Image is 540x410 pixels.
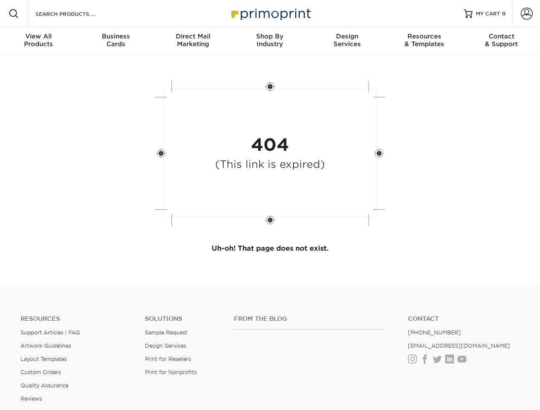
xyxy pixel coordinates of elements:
a: Sample Request [145,329,187,336]
a: [PHONE_NUMBER] [408,329,461,336]
div: Marketing [154,32,231,48]
a: Custom Orders [21,369,61,375]
a: [EMAIL_ADDRESS][DOMAIN_NAME] [408,343,510,349]
strong: Uh-oh! That page does not exist. [212,244,329,252]
a: Print for Resellers [145,356,191,362]
img: Primoprint [227,4,313,23]
span: Design [309,32,386,40]
a: Resources& Templates [386,27,463,55]
h4: (This link is expired) [215,158,325,171]
div: Industry [231,32,308,48]
h4: Resources [21,315,132,322]
span: Business [77,32,154,40]
a: Quality Assurance [21,382,68,389]
span: 0 [502,11,506,17]
a: DesignServices [309,27,386,55]
a: Direct MailMarketing [154,27,231,55]
a: Support Articles | FAQ [21,329,80,336]
a: Reviews [21,395,42,402]
h4: From the Blog [234,315,385,322]
h4: Solutions [145,315,221,322]
a: Print for Nonprofits [145,369,197,375]
div: Cards [77,32,154,48]
span: Resources [386,32,463,40]
a: Shop ByIndustry [231,27,308,55]
a: Contact& Support [463,27,540,55]
div: & Support [463,32,540,48]
input: SEARCH PRODUCTS..... [35,9,118,19]
a: Layout Templates [21,356,67,362]
span: Shop By [231,32,308,40]
div: & Templates [386,32,463,48]
a: Artwork Guidelines [21,343,71,349]
div: Services [309,32,386,48]
strong: 404 [251,135,289,155]
span: MY CART [476,10,500,18]
span: Direct Mail [154,32,231,40]
a: BusinessCards [77,27,154,55]
a: Design Services [145,343,186,349]
a: Contact [408,315,519,322]
span: Contact [463,32,540,40]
